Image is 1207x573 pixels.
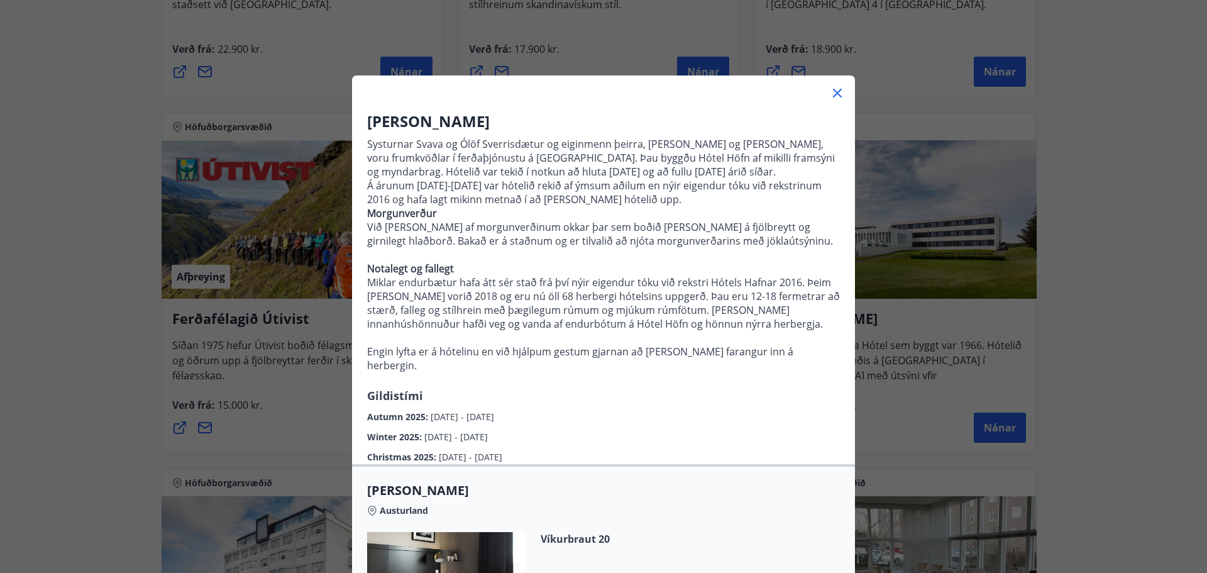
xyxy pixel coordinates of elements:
p: Við [PERSON_NAME] af morgunverðinum okkar þar sem boðið [PERSON_NAME] á fjölbreytt og girnilegt h... [367,206,840,372]
p: Systurnar Svava og Ólöf Sverrisdætur og eiginmenn þeirra, [PERSON_NAME] og [PERSON_NAME], voru fr... [367,137,840,206]
span: Víkurbraut 20 [541,532,688,546]
strong: Notalegt og fallegt [367,262,454,275]
span: Winter 2025 : [367,431,424,443]
span: Austurland [380,504,428,517]
span: [DATE] - [DATE] [431,411,494,423]
span: [PERSON_NAME] [367,482,840,499]
span: Autumn 2025 : [367,411,431,423]
strong: Morgunverður [367,206,437,220]
span: Gildistími [367,388,423,403]
span: Christmas 2025 : [367,451,439,463]
h3: [PERSON_NAME] [367,111,840,132]
span: [DATE] - [DATE] [439,451,502,463]
span: [DATE] - [DATE] [424,431,488,443]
